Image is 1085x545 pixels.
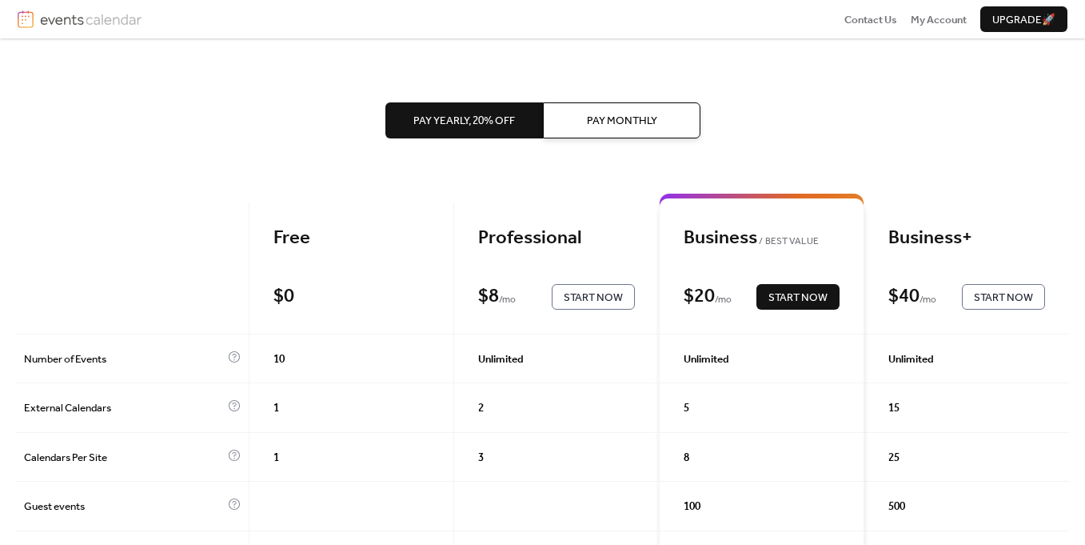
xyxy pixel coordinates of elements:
span: 3 [478,450,484,466]
img: logo [18,10,34,28]
span: 100 [684,499,700,515]
span: Pay Yearly, 20% off [413,113,515,129]
span: 10 [273,351,285,367]
div: $ 40 [888,285,919,309]
span: Pay Monthly [586,113,656,129]
span: 15 [888,400,900,416]
span: 25 [888,450,900,466]
span: / mo [919,292,936,308]
button: Pay Yearly, 20% off [385,102,543,138]
span: My Account [911,12,967,28]
div: Business [684,226,840,250]
span: Unlimited [684,351,729,367]
div: Business+ [888,226,1045,250]
div: Free [273,226,430,250]
span: Unlimited [478,351,524,367]
span: Start Now [564,290,623,306]
div: $ 20 [684,285,715,309]
span: Start Now [768,290,828,306]
span: 8 [684,450,689,466]
button: Start Now [962,284,1045,310]
button: Start Now [756,284,840,310]
span: Guest events [24,499,224,515]
a: Contact Us [844,11,897,27]
span: 1 [273,450,279,466]
span: 5 [684,400,689,416]
div: $ 0 [273,285,294,309]
span: Start Now [974,290,1033,306]
div: $ 8 [478,285,499,309]
span: / mo [499,292,516,308]
span: External Calendars [24,400,224,416]
span: Contact Us [844,12,897,28]
span: 2 [478,400,484,416]
button: Pay Monthly [543,102,700,138]
span: Upgrade 🚀 [992,12,1055,28]
span: 500 [888,499,905,515]
button: Upgrade🚀 [980,6,1067,32]
a: My Account [911,11,967,27]
div: Professional [478,226,635,250]
span: 1 [273,400,279,416]
span: Calendars Per Site [24,450,224,466]
button: Start Now [552,284,635,310]
img: logotype [40,10,142,28]
span: / mo [715,292,732,308]
span: Unlimited [888,351,934,367]
span: BEST VALUE [757,234,819,250]
span: Number of Events [24,351,224,367]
